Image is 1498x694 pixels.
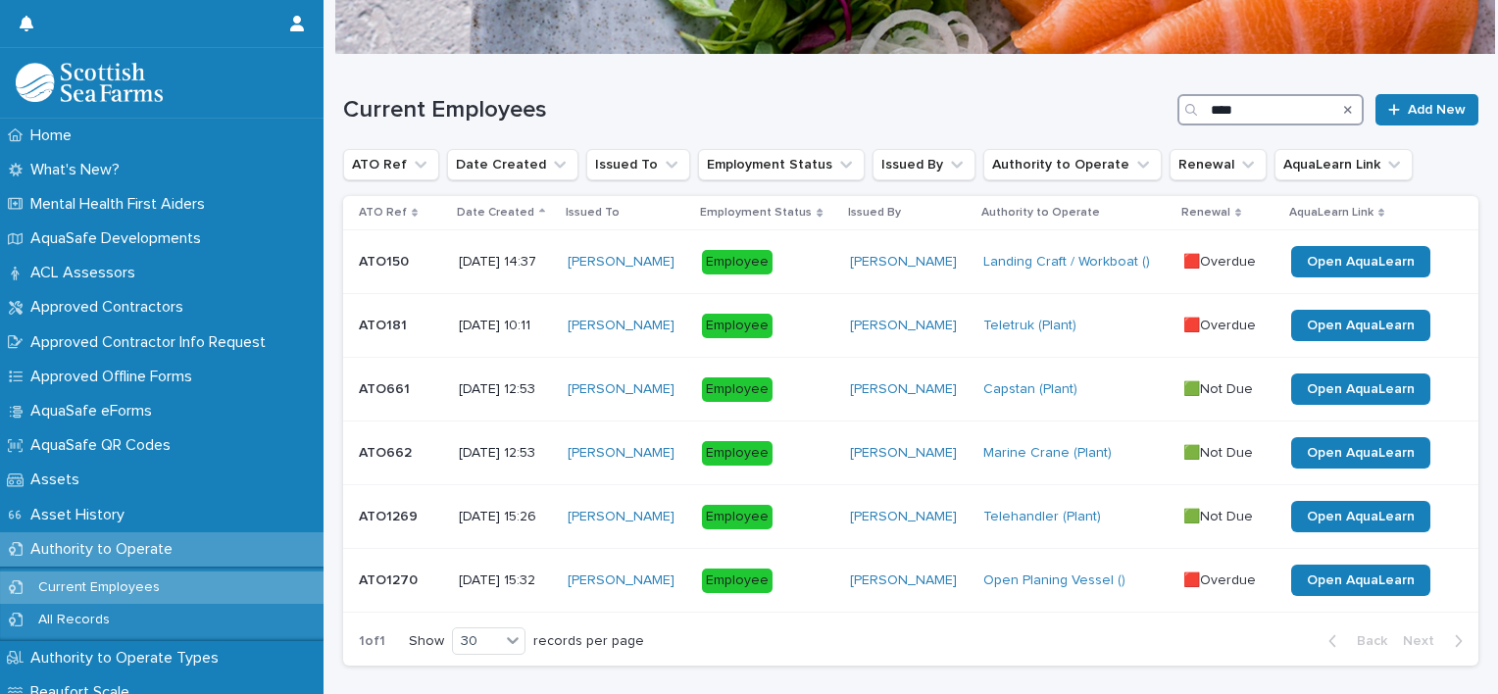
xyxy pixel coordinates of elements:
button: Renewal [1170,149,1267,180]
a: Open AquaLearn [1291,373,1430,405]
p: 🟩Not Due [1183,377,1257,398]
a: [PERSON_NAME] [568,509,674,525]
p: Home [23,126,87,145]
a: Capstan (Plant) [983,381,1077,398]
span: Open AquaLearn [1307,382,1415,396]
a: [PERSON_NAME] [568,572,674,589]
a: Open AquaLearn [1291,310,1430,341]
button: Employment Status [698,149,865,180]
p: Current Employees [23,579,175,596]
div: Employee [702,505,773,529]
p: Mental Health First Aiders [23,195,221,214]
p: Approved Contractor Info Request [23,333,281,352]
p: Renewal [1181,202,1230,223]
div: Employee [702,377,773,402]
a: [PERSON_NAME] [850,509,957,525]
a: Open AquaLearn [1291,437,1430,469]
p: Date Created [457,202,534,223]
p: AquaSafe QR Codes [23,436,186,455]
span: Open AquaLearn [1307,573,1415,587]
div: Employee [702,314,773,338]
a: [PERSON_NAME] [850,254,957,271]
p: 1 of 1 [343,618,401,666]
a: Open AquaLearn [1291,565,1430,596]
p: [DATE] 15:26 [459,509,553,525]
a: Add New [1375,94,1478,125]
tr: ATO662ATO662 [DATE] 12:53[PERSON_NAME] Employee[PERSON_NAME] Marine Crane (Plant) 🟩Not Due🟩Not Du... [343,421,1478,485]
p: Show [409,633,444,650]
p: Employment Status [700,202,812,223]
a: [PERSON_NAME] [850,445,957,462]
button: AquaLearn Link [1274,149,1413,180]
a: [PERSON_NAME] [568,381,674,398]
p: [DATE] 12:53 [459,381,553,398]
p: Issued By [848,202,901,223]
img: bPIBxiqnSb2ggTQWdOVV [16,63,163,102]
p: 🟩Not Due [1183,441,1257,462]
p: ATO662 [359,441,416,462]
button: Back [1313,632,1395,650]
p: 🟥Overdue [1183,569,1260,589]
p: ATO150 [359,250,413,271]
a: Telehandler (Plant) [983,509,1101,525]
a: [PERSON_NAME] [568,254,674,271]
p: [DATE] 14:37 [459,254,553,271]
a: [PERSON_NAME] [850,572,957,589]
div: Employee [702,441,773,466]
p: Approved Contractors [23,298,199,317]
a: Landing Craft / Workboat () [983,254,1150,271]
button: Next [1395,632,1478,650]
p: All Records [23,612,125,628]
a: [PERSON_NAME] [850,318,957,334]
p: records per page [533,633,644,650]
p: Authority to Operate Types [23,649,234,668]
button: Date Created [447,149,578,180]
p: 🟥Overdue [1183,250,1260,271]
a: Open AquaLearn [1291,501,1430,532]
div: Employee [702,250,773,274]
a: Open AquaLearn [1291,246,1430,277]
input: Search [1177,94,1364,125]
div: Employee [702,569,773,593]
p: Authority to Operate [981,202,1100,223]
a: Marine Crane (Plant) [983,445,1112,462]
p: ATO661 [359,377,414,398]
a: [PERSON_NAME] [568,445,674,462]
h1: Current Employees [343,96,1170,124]
tr: ATO150ATO150 [DATE] 14:37[PERSON_NAME] Employee[PERSON_NAME] Landing Craft / Workboat () 🟥Overdue... [343,230,1478,294]
tr: ATO1269ATO1269 [DATE] 15:26[PERSON_NAME] Employee[PERSON_NAME] Telehandler (Plant) 🟩Not Due🟩Not D... [343,485,1478,549]
p: ATO1270 [359,569,422,589]
a: [PERSON_NAME] [850,381,957,398]
span: Open AquaLearn [1307,446,1415,460]
a: [PERSON_NAME] [568,318,674,334]
button: ATO Ref [343,149,439,180]
p: ACL Assessors [23,264,151,282]
span: Next [1403,634,1446,648]
tr: ATO1270ATO1270 [DATE] 15:32[PERSON_NAME] Employee[PERSON_NAME] Open Planing Vessel () 🟥Overdue🟥Ov... [343,549,1478,613]
button: Issued To [586,149,690,180]
p: Asset History [23,506,140,524]
a: Teletruk (Plant) [983,318,1076,334]
div: 30 [453,631,500,652]
span: Open AquaLearn [1307,255,1415,269]
p: Issued To [566,202,620,223]
p: 🟩Not Due [1183,505,1257,525]
tr: ATO181ATO181 [DATE] 10:11[PERSON_NAME] Employee[PERSON_NAME] Teletruk (Plant) 🟥Overdue🟥Overdue Op... [343,294,1478,358]
p: AquaLearn Link [1289,202,1373,223]
a: Open Planing Vessel () [983,572,1125,589]
p: ATO181 [359,314,411,334]
p: AquaSafe eForms [23,402,168,421]
p: 🟥Overdue [1183,314,1260,334]
p: Assets [23,471,95,489]
button: Authority to Operate [983,149,1162,180]
p: Approved Offline Forms [23,368,208,386]
button: Issued By [873,149,975,180]
p: ATO Ref [359,202,407,223]
span: Open AquaLearn [1307,510,1415,523]
tr: ATO661ATO661 [DATE] 12:53[PERSON_NAME] Employee[PERSON_NAME] Capstan (Plant) 🟩Not Due🟩Not Due Ope... [343,358,1478,421]
p: [DATE] 10:11 [459,318,553,334]
p: What's New? [23,161,135,179]
span: Back [1345,634,1387,648]
p: [DATE] 12:53 [459,445,553,462]
p: [DATE] 15:32 [459,572,553,589]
